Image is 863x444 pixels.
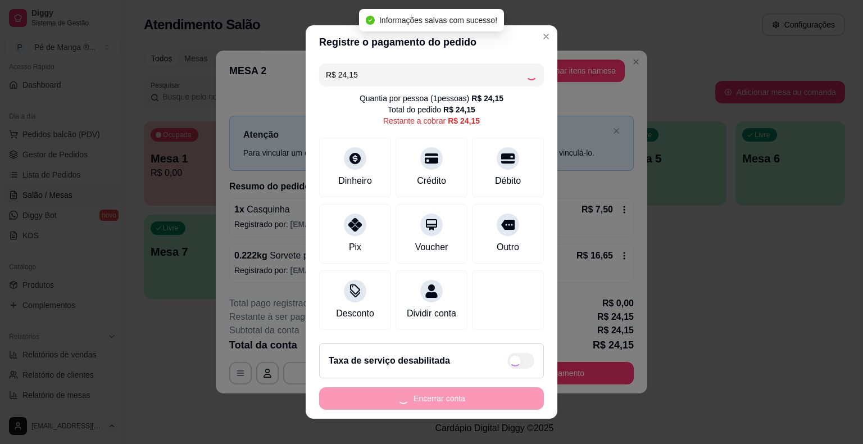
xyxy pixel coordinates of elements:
[329,354,450,368] h2: Taxa de serviço desabilitada
[326,64,526,86] input: Ex.: hambúrguer de cordeiro
[448,115,480,126] div: R$ 24,15
[497,241,519,254] div: Outro
[379,16,497,25] span: Informações salvas com sucesso!
[415,241,448,254] div: Voucher
[360,93,503,104] div: Quantia por pessoa ( 1 pessoas)
[338,174,372,188] div: Dinheiro
[417,174,446,188] div: Crédito
[349,241,361,254] div: Pix
[407,307,456,320] div: Dividir conta
[366,16,375,25] span: check-circle
[336,307,374,320] div: Desconto
[526,69,537,80] div: Loading
[537,28,555,46] button: Close
[383,115,480,126] div: Restante a cobrar
[443,104,475,115] div: R$ 24,15
[388,104,475,115] div: Total do pedido
[471,93,503,104] div: R$ 24,15
[495,174,521,188] div: Débito
[306,25,557,59] header: Registre o pagamento do pedido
